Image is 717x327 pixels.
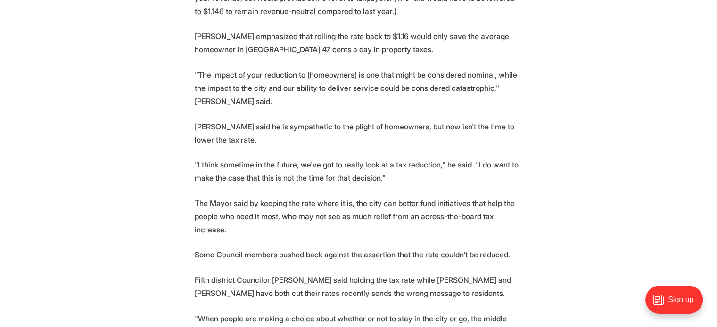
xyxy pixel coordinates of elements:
p: [PERSON_NAME] said he is sympathetic to the plight of homeowners, but now isn't the time to lower... [195,120,523,146]
p: [PERSON_NAME] emphasized that rolling the rate back to $1.16 would only save the average homeowne... [195,30,523,56]
iframe: portal-trigger [637,281,717,327]
p: Fifth district Councilor [PERSON_NAME] said holding the tax rate while [PERSON_NAME] and [PERSON_... [195,273,523,300]
p: Some Council members pushed back against the assertion that the rate couldn't be reduced. [195,248,523,261]
p: "The impact of your reduction to (homeowners) is one that might be considered nominal, while the ... [195,68,523,108]
p: The Mayor said by keeping the rate where it is, the city can better fund initiatives that help th... [195,197,523,236]
p: "I think sometime in the future, we've got to really look at a tax reduction," he said. "I do wan... [195,158,523,184]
